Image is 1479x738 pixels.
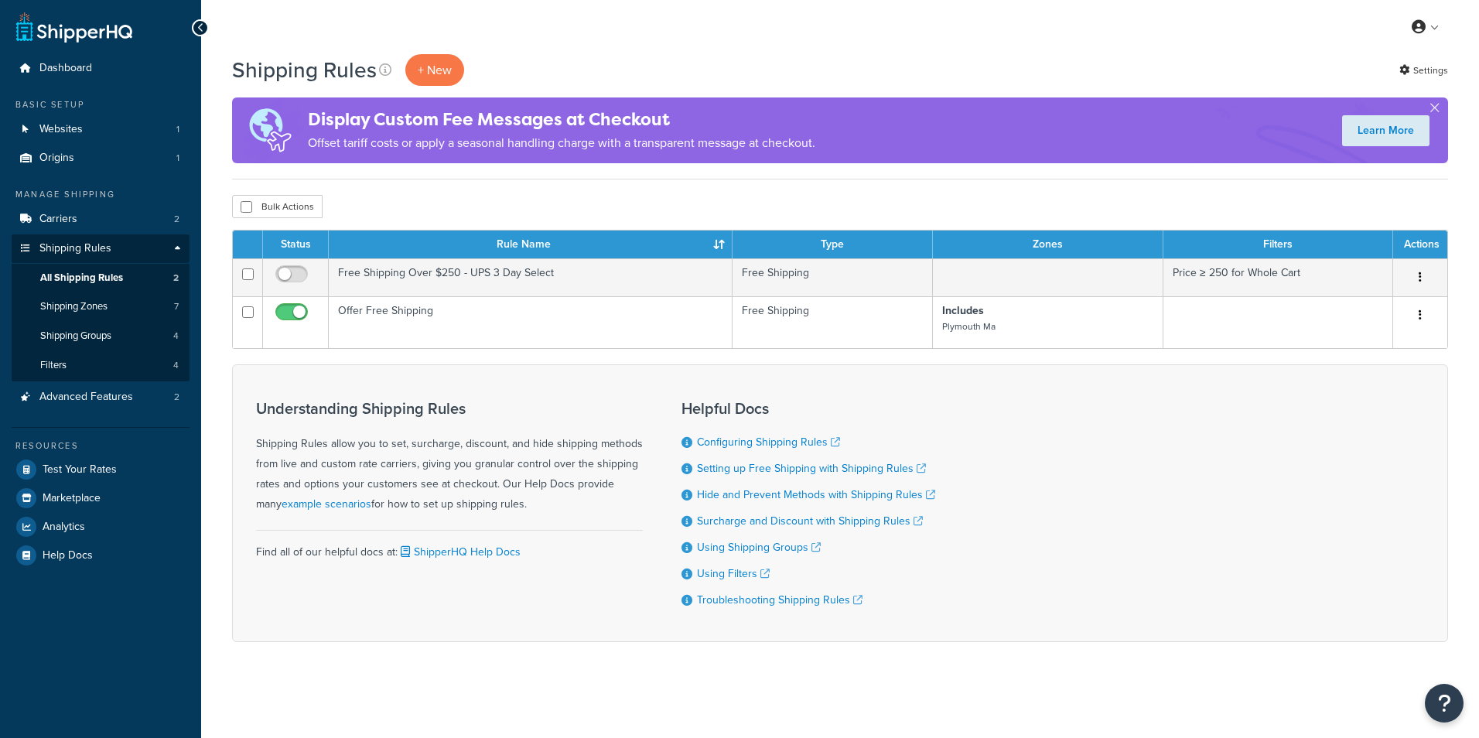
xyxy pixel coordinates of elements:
button: Open Resource Center [1425,684,1464,723]
li: Shipping Groups [12,322,190,350]
a: Marketplace [12,484,190,512]
h3: Understanding Shipping Rules [256,400,643,417]
td: Price ≥ 250 for Whole Cart [1163,258,1393,296]
img: duties-banner-06bc72dcb5fe05cb3f9472aba00be2ae8eb53ab6f0d8bb03d382ba314ac3c341.png [232,97,308,163]
a: example scenarios [282,496,371,512]
a: Troubleshooting Shipping Rules [697,592,862,608]
a: Filters 4 [12,351,190,380]
li: Advanced Features [12,383,190,412]
div: Find all of our helpful docs at: [256,530,643,562]
a: ShipperHQ Help Docs [398,544,521,560]
li: Websites [12,115,190,144]
th: Filters [1163,231,1393,258]
li: All Shipping Rules [12,264,190,292]
a: Carriers 2 [12,205,190,234]
th: Zones [933,231,1163,258]
a: Settings [1399,60,1448,81]
span: Help Docs [43,549,93,562]
div: Shipping Rules allow you to set, surcharge, discount, and hide shipping methods from live and cus... [256,400,643,514]
button: Bulk Actions [232,195,323,218]
a: Analytics [12,513,190,541]
a: Websites 1 [12,115,190,144]
a: Dashboard [12,54,190,83]
th: Type [733,231,933,258]
span: Test Your Rates [43,463,117,477]
a: ShipperHQ Home [16,12,132,43]
span: Websites [39,123,83,136]
th: Rule Name : activate to sort column ascending [329,231,733,258]
a: Shipping Groups 4 [12,322,190,350]
div: Resources [12,439,190,453]
span: Shipping Groups [40,330,111,343]
span: Shipping Rules [39,242,111,255]
a: Configuring Shipping Rules [697,434,840,450]
span: 2 [174,391,179,404]
a: Advanced Features 2 [12,383,190,412]
p: Offset tariff costs or apply a seasonal handling charge with a transparent message at checkout. [308,132,815,154]
th: Status [263,231,329,258]
p: + New [405,54,464,86]
td: Free Shipping Over $250 - UPS 3 Day Select [329,258,733,296]
span: 2 [173,272,179,285]
span: Advanced Features [39,391,133,404]
li: Carriers [12,205,190,234]
h4: Display Custom Fee Messages at Checkout [308,107,815,132]
span: Filters [40,359,67,372]
li: Shipping Rules [12,234,190,381]
span: Shipping Zones [40,300,108,313]
span: Marketplace [43,492,101,505]
div: Basic Setup [12,98,190,111]
td: Free Shipping [733,296,933,348]
span: Carriers [39,213,77,226]
span: Dashboard [39,62,92,75]
h1: Shipping Rules [232,55,377,85]
span: 1 [176,123,179,136]
a: All Shipping Rules 2 [12,264,190,292]
a: Hide and Prevent Methods with Shipping Rules [697,487,935,503]
span: 1 [176,152,179,165]
span: Analytics [43,521,85,534]
a: Shipping Zones 7 [12,292,190,321]
a: Origins 1 [12,144,190,173]
span: 7 [174,300,179,313]
a: Surcharge and Discount with Shipping Rules [697,513,923,529]
th: Actions [1393,231,1447,258]
span: 4 [173,330,179,343]
span: 4 [173,359,179,372]
a: Using Shipping Groups [697,539,821,555]
a: Learn More [1342,115,1429,146]
a: Help Docs [12,542,190,569]
a: Test Your Rates [12,456,190,483]
li: Filters [12,351,190,380]
small: Plymouth Ma [942,319,996,333]
li: Origins [12,144,190,173]
div: Manage Shipping [12,188,190,201]
td: Free Shipping [733,258,933,296]
td: Offer Free Shipping [329,296,733,348]
strong: Includes [942,302,984,319]
span: Origins [39,152,74,165]
a: Shipping Rules [12,234,190,263]
a: Setting up Free Shipping with Shipping Rules [697,460,926,477]
span: 2 [174,213,179,226]
a: Using Filters [697,565,770,582]
h3: Helpful Docs [681,400,935,417]
span: All Shipping Rules [40,272,123,285]
li: Shipping Zones [12,292,190,321]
